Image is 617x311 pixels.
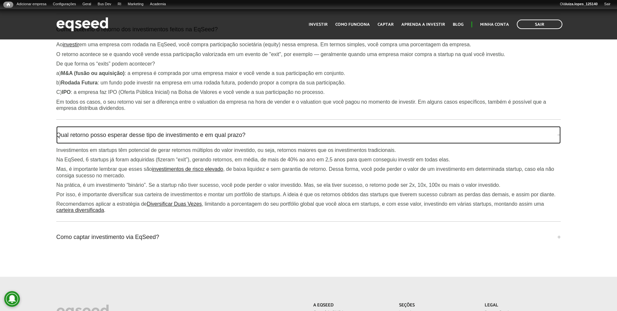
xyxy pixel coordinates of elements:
strong: M&A (fusão ou aquisição) [61,70,125,76]
p: Mas, é importante lembrar que esses são , de baixa liquidez e sem garantia de retorno. Dessa form... [56,166,561,178]
strong: luiza.lopes_125140 [566,2,598,6]
a: carteira diversificada [56,208,104,213]
p: Ao em uma empresa com rodada na EqSeed, você compra participação societária (equity) nessa empres... [56,41,561,48]
p: Na EqSeed, 6 startups já foram adquiridas (fizeram “exit”), gerando retornos, em média, de mais d... [56,156,561,163]
a: Configurações [50,2,79,7]
a: Investir [309,22,328,27]
a: Início [3,2,13,8]
a: Geral [79,2,94,7]
a: Como captar investimento via EqSeed? [56,228,561,246]
a: Minha conta [480,22,509,27]
span: Início [7,2,10,7]
p: a) : a empresa é comprada por uma empresa maior e você vende a sua participação em conjunto. [56,70,561,76]
p: O retorno acontece se e quando você vende essa participação valorizada em um evento de "exit", po... [56,51,561,57]
a: Adicionar empresa [13,2,50,7]
a: Qual retorno posso esperar desse tipo de investimento e em qual prazo? [56,126,561,144]
a: Sair [517,20,562,29]
a: Oláluiza.lopes_125140 [557,2,601,7]
a: Blog [453,22,463,27]
a: Aprenda a investir [401,22,445,27]
strong: IPO [62,89,71,95]
a: Diversificar Duas Vezes [147,201,202,207]
p: Na prática, é um investimento “binário”. Se a startup não tiver sucesso, você pode perder o valor... [56,182,561,188]
a: RI [114,2,125,7]
p: Recomendamos aplicar a estratégia de , limitando a porcentagem do seu portfólio global que você a... [56,201,561,213]
a: Sair [601,2,614,7]
p: C) : a empresa faz IPO (Oferta Pública Inicial) na Bolsa de Valores e você vende a sua participaç... [56,89,561,95]
p: b) : um fundo pode investir na empresa em uma rodada futura, podendo propor a compra da sua parti... [56,80,561,86]
a: Bus Dev [94,2,114,7]
a: Como funciona [335,22,370,27]
p: A EqSeed [313,303,389,308]
a: Academia [147,2,169,7]
a: Captar [378,22,394,27]
p: Seções [399,303,475,308]
p: Em todos os casos, o seu retorno vai ser a diferença entre o valuation da empresa na hora de vend... [56,99,561,111]
p: Por isso, é importante diversificar sua carteira de investimentos e montar um portfólio de startu... [56,191,561,198]
img: EqSeed [56,16,108,33]
a: investir [63,42,79,47]
p: De que forma os “exits” podem acontecer? [56,61,561,67]
p: Investimentos em startups têm potencial de gerar retornos múltiplos do valor investido, ou seja, ... [56,147,561,153]
strong: Rodada Futura [61,80,98,85]
p: Legal [485,303,560,308]
a: Marketing [125,2,147,7]
a: investimentos de risco elevado [152,167,223,172]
